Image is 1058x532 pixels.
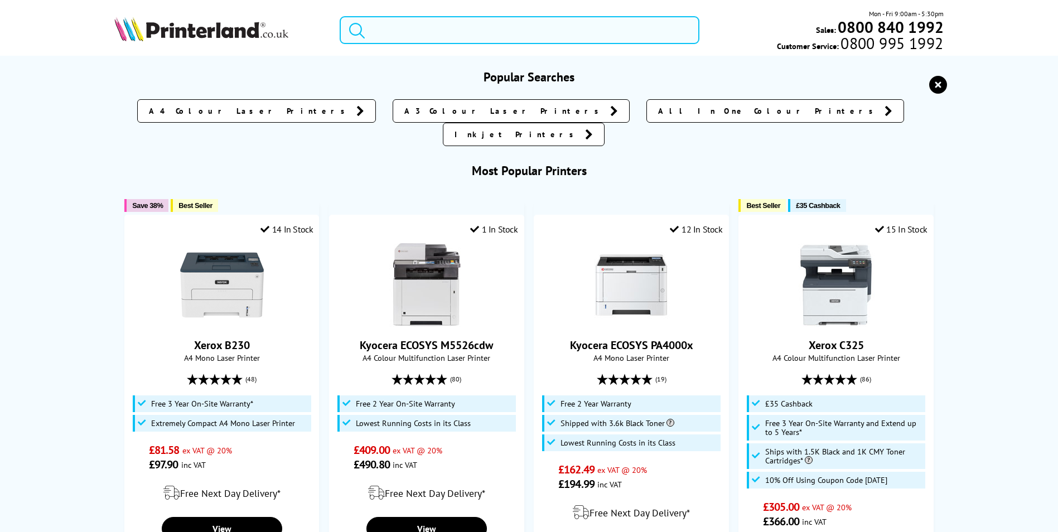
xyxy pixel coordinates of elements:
div: 14 In Stock [260,224,313,235]
a: Xerox B230 [194,338,250,352]
img: Kyocera ECOSYS PA4000x [590,243,673,327]
span: Save 38% [132,201,163,210]
span: £366.00 [763,514,799,529]
span: A4 Colour Laser Printers [149,105,351,117]
a: Xerox B230 [180,318,264,329]
span: (86) [860,369,871,390]
div: modal_delivery [131,477,313,509]
span: £35 Cashback [796,201,840,210]
span: Best Seller [746,201,780,210]
span: (48) [245,369,257,390]
a: Inkjet Printers [443,123,605,146]
span: Mon - Fri 9:00am - 5:30pm [869,8,944,19]
input: Search product or brand [340,16,699,44]
span: (80) [450,369,461,390]
a: Xerox C325 [794,318,878,329]
img: Printerland Logo [114,17,288,41]
span: £81.58 [149,443,180,457]
span: inc VAT [181,460,206,470]
a: A3 Colour Laser Printers [393,99,630,123]
a: Printerland Logo [114,17,326,43]
span: Lowest Running Costs in its Class [561,438,675,447]
span: ex VAT @ 20% [182,445,232,456]
span: (19) [655,369,666,390]
button: Best Seller [171,199,218,212]
span: inc VAT [597,479,622,490]
span: £35 Cashback [765,399,813,408]
span: ex VAT @ 20% [802,502,852,512]
span: A4 Colour Multifunction Laser Printer [335,352,518,363]
a: Kyocera ECOSYS PA4000x [590,318,673,329]
a: All In One Colour Printers [646,99,904,123]
button: Best Seller [738,199,786,212]
span: Ships with 1.5K Black and 1K CMY Toner Cartridges* [765,447,923,465]
a: 0800 840 1992 [836,22,944,32]
a: Kyocera ECOSYS M5526cdw [385,318,468,329]
span: ex VAT @ 20% [597,465,647,475]
span: Free 2 Year Warranty [561,399,631,408]
span: Lowest Running Costs in its Class [356,419,471,428]
span: £490.80 [354,457,390,472]
span: A3 Colour Laser Printers [404,105,605,117]
span: £97.90 [149,457,178,472]
span: ex VAT @ 20% [393,445,442,456]
span: £409.00 [354,443,390,457]
a: Kyocera ECOSYS M5526cdw [360,338,493,352]
span: Shipped with 3.6k Black Toner [561,419,674,428]
div: 12 In Stock [670,224,722,235]
span: 0800 995 1992 [839,38,943,49]
img: Xerox B230 [180,243,264,327]
span: inc VAT [802,516,827,527]
img: Kyocera ECOSYS M5526cdw [385,243,468,327]
span: A4 Mono Laser Printer [540,352,722,363]
h3: Popular Searches [114,69,943,85]
span: £194.99 [558,477,595,491]
span: Free 3 Year On-Site Warranty and Extend up to 5 Years* [765,419,923,437]
span: All In One Colour Printers [658,105,879,117]
span: £162.49 [558,462,595,477]
span: Free 2 Year On-Site Warranty [356,399,455,408]
a: A4 Colour Laser Printers [137,99,376,123]
span: 10% Off Using Coupon Code [DATE] [765,476,887,485]
span: inc VAT [393,460,417,470]
button: £35 Cashback [788,199,846,212]
span: A4 Colour Multifunction Laser Printer [745,352,927,363]
span: Free 3 Year On-Site Warranty* [151,399,253,408]
span: A4 Mono Laser Printer [131,352,313,363]
h3: Most Popular Printers [114,163,943,178]
div: modal_delivery [540,497,722,528]
span: Best Seller [178,201,212,210]
b: 0800 840 1992 [838,17,944,37]
span: Sales: [816,25,836,35]
button: Save 38% [124,199,168,212]
span: Inkjet Printers [455,129,579,140]
span: Extremely Compact A4 Mono Laser Printer [151,419,295,428]
a: Xerox C325 [809,338,864,352]
div: modal_delivery [335,477,518,509]
span: £305.00 [763,500,799,514]
img: Xerox C325 [794,243,878,327]
div: 15 In Stock [875,224,927,235]
div: 1 In Stock [470,224,518,235]
a: Kyocera ECOSYS PA4000x [570,338,693,352]
span: Customer Service: [777,38,943,51]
